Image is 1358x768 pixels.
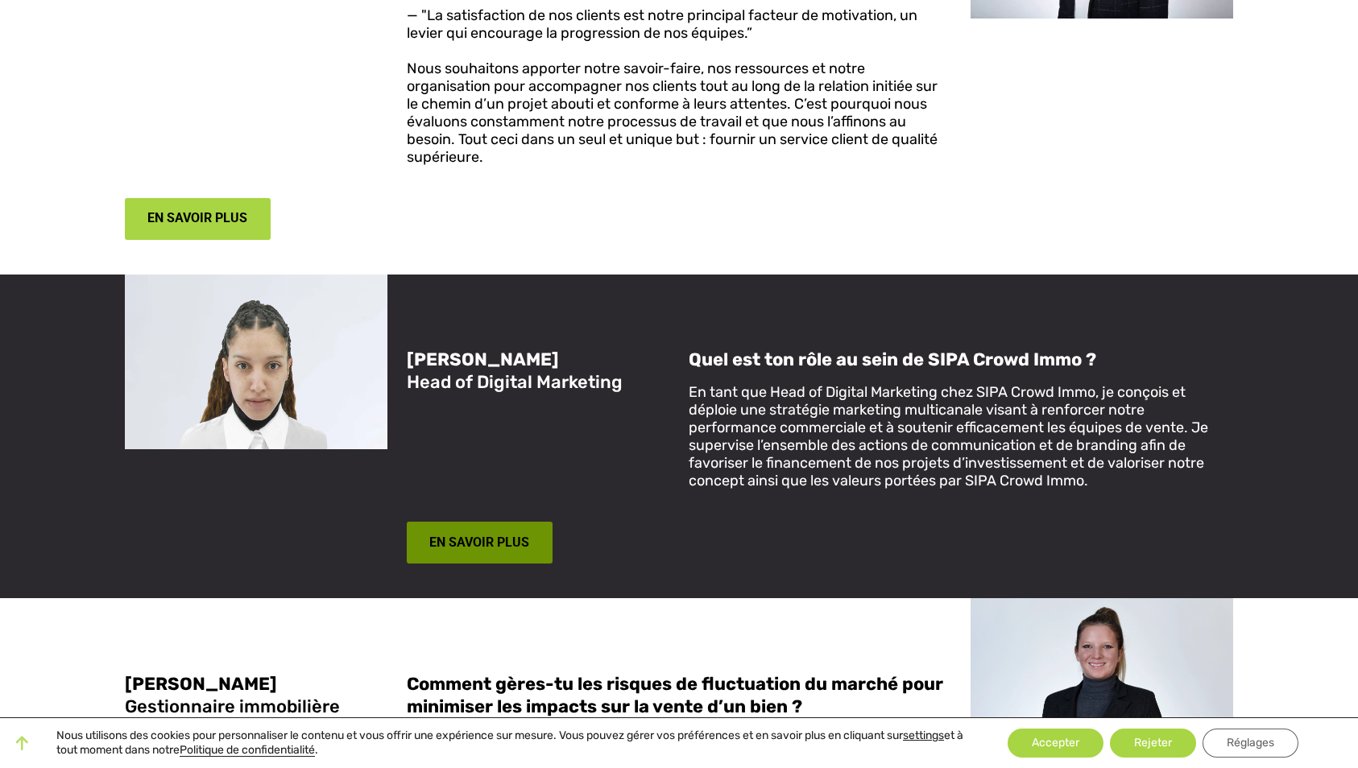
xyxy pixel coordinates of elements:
[407,673,943,717] strong: Comment gères-tu les risques de fluctuation du marché pour minimiser les impacts sur la vente d’u...
[903,729,944,743] button: settings
[689,383,1233,489] p: En tant que Head of Digital Marketing chez SIPA Crowd Immo, je conçois et déploie une stratégie m...
[125,198,271,240] button: EN SAVOIR PLUS
[689,349,1096,370] strong: Quel est ton rôle au sein de SIPA Crowd Immo ?
[125,673,276,695] strong: [PERSON_NAME]
[1008,729,1103,758] button: Accepter
[407,349,669,394] h5: Head of Digital Marketing
[407,349,558,370] strong: [PERSON_NAME]
[1068,523,1358,768] iframe: Chat Widget
[180,743,315,757] a: Politique de confidentialité
[407,522,553,564] button: EN SAVOIR PLUS
[56,729,963,758] p: Nous utilisons des cookies pour personnaliser le contenu et vous offrir une expérience sur mesure...
[1068,523,1358,768] div: Widget de chat
[125,673,387,718] h5: Gestionnaire immobilière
